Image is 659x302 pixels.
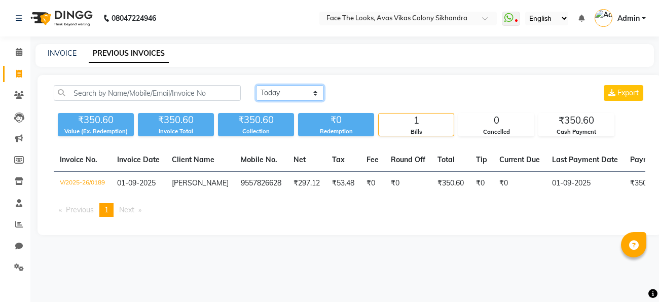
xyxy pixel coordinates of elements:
td: ₹0 [360,172,385,196]
div: Cancelled [459,128,534,136]
div: ₹350.60 [58,113,134,127]
td: ₹53.48 [326,172,360,196]
a: PREVIOUS INVOICES [89,45,169,63]
div: ₹350.60 [539,114,614,128]
td: ₹0 [470,172,493,196]
td: 01-09-2025 [546,172,624,196]
span: Tax [332,155,345,164]
span: Admin [617,13,640,24]
span: Net [294,155,306,164]
div: Cash Payment [539,128,614,136]
span: Last Payment Date [552,155,618,164]
div: 0 [459,114,534,128]
span: [PERSON_NAME] [172,178,229,187]
span: Next [119,205,134,214]
div: ₹350.60 [218,113,294,127]
span: Total [437,155,455,164]
td: ₹0 [385,172,431,196]
span: Mobile No. [241,155,277,164]
span: 01-09-2025 [117,178,156,187]
td: ₹297.12 [287,172,326,196]
div: 1 [379,114,454,128]
span: Tip [476,155,487,164]
span: Previous [66,205,94,214]
span: Fee [367,155,379,164]
div: Collection [218,127,294,136]
div: Redemption [298,127,374,136]
div: Bills [379,128,454,136]
div: ₹0 [298,113,374,127]
span: Client Name [172,155,214,164]
td: ₹350.60 [431,172,470,196]
span: 1 [104,205,108,214]
b: 08047224946 [112,4,156,32]
span: Export [617,88,639,97]
button: Export [604,85,643,101]
span: Invoice No. [60,155,97,164]
div: Value (Ex. Redemption) [58,127,134,136]
span: Current Due [499,155,540,164]
a: INVOICE [48,49,77,58]
img: Admin [595,9,612,27]
span: Invoice Date [117,155,160,164]
div: ₹350.60 [138,113,214,127]
div: Invoice Total [138,127,214,136]
td: ₹0 [493,172,546,196]
td: V/2025-26/0189 [54,172,111,196]
td: 9557826628 [235,172,287,196]
nav: Pagination [54,203,645,217]
input: Search by Name/Mobile/Email/Invoice No [54,85,241,101]
span: Round Off [391,155,425,164]
img: logo [26,4,95,32]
